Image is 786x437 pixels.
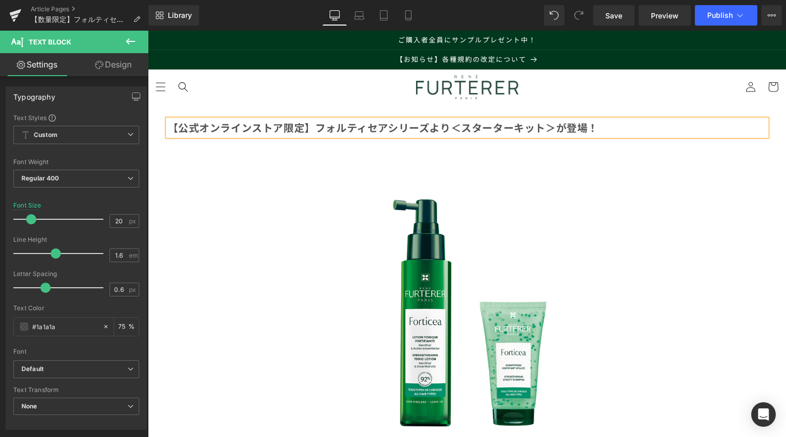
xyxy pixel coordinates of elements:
[322,5,347,26] a: Desktop
[13,236,139,243] div: Line Height
[347,5,372,26] a: Laptop
[168,11,192,20] span: Library
[372,5,396,26] a: Tablet
[651,10,679,21] span: Preview
[21,365,43,374] i: Default
[544,5,564,26] button: Undo
[114,318,139,336] div: %
[268,44,370,68] img: ルネ フルトレール公式オンラインストア
[13,270,139,278] div: Letter Spacing
[2,45,24,67] summary: メニュー
[707,11,733,19] span: Publish
[695,5,757,26] button: Publish
[20,89,451,104] b: 【公式オンラインストア限定】フォルティセアシリーズより＜スターターキット＞が登場！
[24,45,47,67] summary: 検索
[13,305,139,312] div: Text Color
[396,5,421,26] a: Mobile
[29,38,71,46] span: Text Block
[569,5,589,26] button: Redo
[129,252,138,259] span: em
[751,402,776,427] div: Open Intercom Messenger
[148,5,199,26] a: New Library
[32,321,98,332] input: Color
[605,10,622,21] span: Save
[13,386,139,394] div: Text Transform
[76,53,150,76] a: Design
[10,25,628,33] p: 【お知らせ】各種規約の改定について
[21,402,37,410] b: None
[13,113,139,122] div: Text Styles
[31,5,148,13] a: Article Pages
[34,131,57,140] b: Custom
[129,286,138,293] span: px
[761,5,782,26] button: More
[129,218,138,224] span: px
[13,348,139,355] div: Font
[13,158,139,166] div: Font Weight
[13,202,41,209] div: Font Size
[31,15,129,24] span: 【数量限定】フォルティセアシリーズより＜スターターキット＞が登場
[13,87,55,101] div: Typography
[21,174,59,182] b: Regular 400
[639,5,691,26] a: Preview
